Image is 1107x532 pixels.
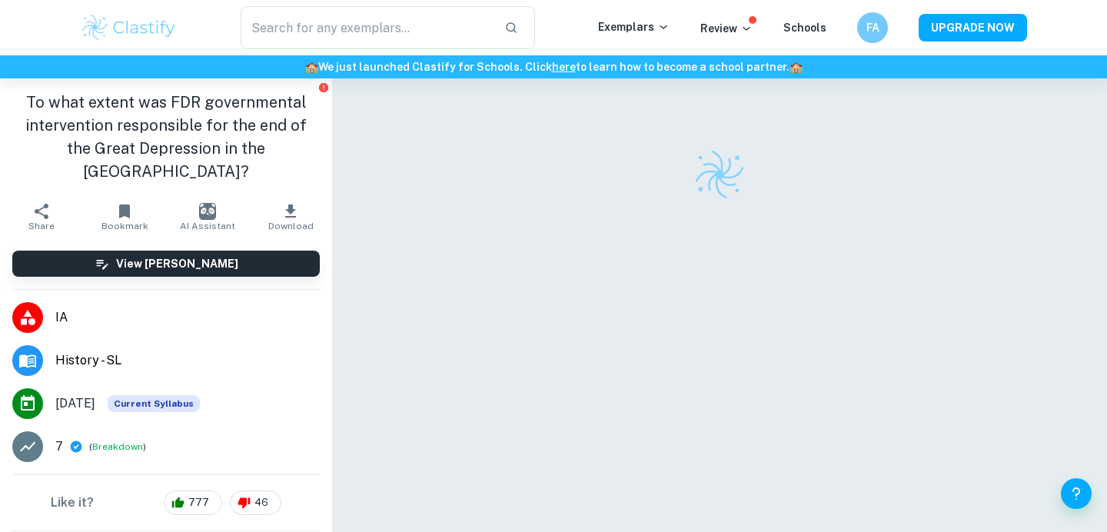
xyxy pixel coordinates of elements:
[55,437,63,456] p: 7
[164,490,222,515] div: 777
[552,61,576,73] a: here
[3,58,1104,75] h6: We just launched Clastify for Schools. Click to learn how to become a school partner.
[249,195,332,238] button: Download
[598,18,670,35] p: Exemplars
[919,14,1027,42] button: UPGRADE NOW
[857,12,888,43] button: FA
[864,19,882,36] h6: FA
[108,395,200,412] span: Current Syllabus
[80,12,178,43] img: Clastify logo
[89,440,146,454] span: ( )
[783,22,826,34] a: Schools
[305,61,318,73] span: 🏫
[101,221,148,231] span: Bookmark
[241,6,492,49] input: Search for any exemplars...
[199,203,216,220] img: AI Assistant
[317,81,329,93] button: Report issue
[246,495,277,510] span: 46
[12,91,320,183] h1: To what extent was FDR governmental intervention responsible for the end of the Great Depression ...
[1061,478,1092,509] button: Help and Feedback
[700,20,753,37] p: Review
[55,308,320,327] span: IA
[108,395,200,412] div: This exemplar is based on the current syllabus. Feel free to refer to it for inspiration/ideas wh...
[268,221,314,231] span: Download
[12,251,320,277] button: View [PERSON_NAME]
[83,195,166,238] button: Bookmark
[790,61,803,73] span: 🏫
[55,351,320,370] span: History - SL
[51,494,94,512] h6: Like it?
[180,495,218,510] span: 777
[28,221,55,231] span: Share
[166,195,249,238] button: AI Assistant
[693,148,746,201] img: Clastify logo
[55,394,95,413] span: [DATE]
[180,221,235,231] span: AI Assistant
[230,490,281,515] div: 46
[92,440,143,454] button: Breakdown
[116,255,238,272] h6: View [PERSON_NAME]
